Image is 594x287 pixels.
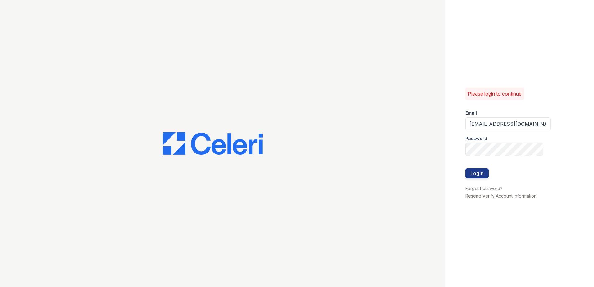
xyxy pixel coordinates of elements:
label: Password [465,135,487,142]
a: Forgot Password? [465,186,502,191]
button: Login [465,168,489,178]
p: Please login to continue [468,90,522,98]
label: Email [465,110,477,116]
img: CE_Logo_Blue-a8612792a0a2168367f1c8372b55b34899dd931a85d93a1a3d3e32e68fde9ad4.png [163,132,263,155]
a: Resend Verify Account Information [465,193,537,198]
